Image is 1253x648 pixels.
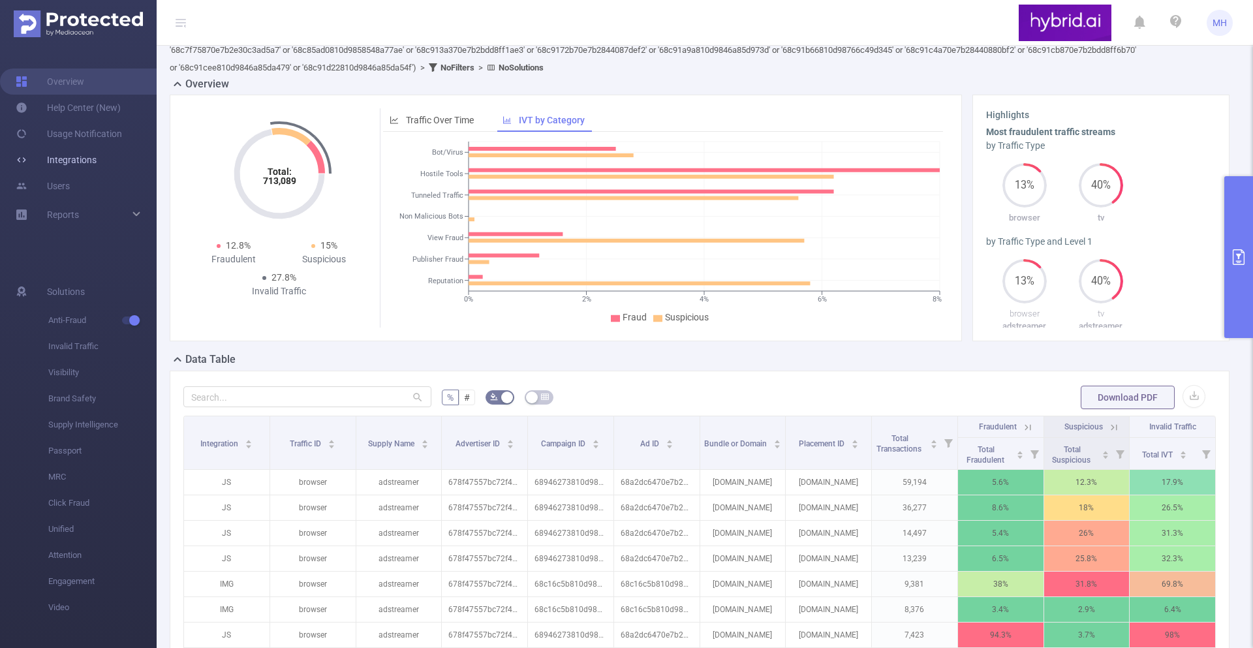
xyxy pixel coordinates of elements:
h2: Overview [185,76,229,92]
i: icon: caret-down [422,443,429,447]
tspan: View Fraud [427,234,463,242]
p: [DOMAIN_NAME] [700,546,786,571]
i: icon: caret-down [851,443,858,447]
span: Total Transactions [876,434,923,454]
span: 13% [1002,180,1047,191]
p: 68a2dc6470e7b238c45a73bd [614,623,700,647]
tspan: 6% [818,295,827,303]
p: JS [184,623,270,647]
i: icon: caret-up [593,438,600,442]
i: icon: caret-up [1016,449,1023,453]
p: browser [270,470,356,495]
i: icon: caret-up [930,438,937,442]
span: Invalid Traffic [48,333,157,360]
p: 68a2dc6470e7b238c45a73b6 [614,546,700,571]
i: icon: caret-up [851,438,858,442]
p: IMG [184,597,270,622]
span: Integration [200,439,240,448]
p: 68c16c5b810d98711cab0163 [528,572,613,596]
p: adstreamer [356,597,442,622]
a: Integrations [16,147,97,173]
p: 68c16c5b810d98711cab0232 [614,572,700,596]
span: Supply Intelligence [48,412,157,438]
p: [DOMAIN_NAME] [786,546,871,571]
p: 68c16c5b810d98711cab0163 [528,597,613,622]
p: 36,277 [872,495,957,520]
p: tv [1062,211,1139,224]
p: 14,497 [872,521,957,546]
p: browser [270,546,356,571]
p: [DOMAIN_NAME] [786,470,871,495]
i: icon: caret-down [245,443,253,447]
span: Invalid Traffic [1149,422,1196,431]
p: browser [270,495,356,520]
span: 40% [1079,276,1123,286]
div: Sort [851,438,859,446]
p: browser [270,521,356,546]
p: 68a2dc6470e7b238c45a73bd [614,495,700,520]
span: Advertiser ID [456,439,502,448]
i: icon: caret-down [1179,454,1186,457]
a: Users [16,173,70,199]
i: icon: table [541,393,549,401]
div: Suspicious [279,253,370,266]
tspan: Non Malicious Bots [399,213,463,221]
span: 15% [320,240,337,251]
h2: Data Table [185,352,236,367]
p: [DOMAIN_NAME] [786,597,871,622]
a: Reports [47,202,79,228]
div: by Traffic Type [986,139,1216,153]
p: adstreamer [356,546,442,571]
p: [DOMAIN_NAME] [786,572,871,596]
i: icon: caret-up [245,438,253,442]
p: [DOMAIN_NAME] [700,470,786,495]
i: icon: caret-down [773,443,781,447]
span: Total IVT [1142,450,1175,459]
i: icon: caret-down [328,443,335,447]
p: 678f47557bc72f4c64fa328e [442,521,527,546]
a: Help Center (New) [16,95,121,121]
tspan: 2% [582,295,591,303]
p: 3.4% [958,597,1044,622]
p: JS [184,470,270,495]
p: tv [1062,307,1139,320]
span: MRC [48,464,157,490]
span: Anti-Fraud [48,307,157,333]
p: adstreamer [356,470,442,495]
i: icon: caret-down [1102,454,1109,457]
p: 678f47557bc72f4c64fa328e [442,495,527,520]
a: Overview [16,69,84,95]
p: 8,376 [872,597,957,622]
p: 38% [958,572,1044,596]
p: 6.4% [1130,597,1215,622]
i: icon: caret-up [506,438,514,442]
span: Ad ID [640,439,661,448]
span: Visibility [48,360,157,386]
span: Solutions [47,279,85,305]
p: 26% [1044,521,1130,546]
p: 678f47557bc72f4c64fa328e [442,470,527,495]
tspan: Tunneled Traffic [411,191,463,200]
p: 678f47557bc72f4c64fa328e [442,597,527,622]
i: icon: line-chart [390,116,399,125]
p: browser [270,597,356,622]
p: 17.9% [1130,470,1215,495]
p: 94.3% [958,623,1044,647]
div: Sort [506,438,514,446]
i: icon: caret-up [773,438,781,442]
i: icon: caret-down [593,443,600,447]
p: 68946273810d9807a8eaa4b0 [528,623,613,647]
p: 68946273810d9807a8eaa4b0 [528,521,613,546]
p: 68946273810d9807a8eaa4b0 [528,470,613,495]
tspan: 0% [464,295,473,303]
span: Bundle or Domain [704,439,769,448]
p: 98% [1130,623,1215,647]
span: Total Fraudulent [967,445,1006,465]
p: 32.3% [1130,546,1215,571]
p: adstreamer [356,623,442,647]
span: Engagement [48,568,157,594]
p: adstreamer [1062,320,1139,333]
div: Sort [1179,449,1187,457]
i: Filter menu [939,416,957,469]
p: 31.8% [1044,572,1130,596]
